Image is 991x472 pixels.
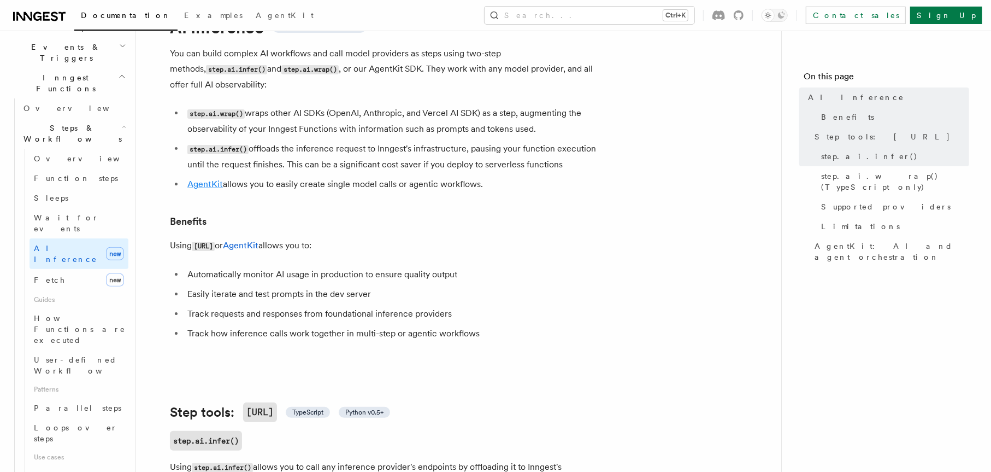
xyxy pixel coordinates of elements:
[30,308,128,350] a: How Functions are executed
[178,3,249,30] a: Examples
[762,9,788,22] button: Toggle dark mode
[34,194,68,202] span: Sleeps
[485,7,694,24] button: Search...Ctrl+K
[184,141,607,172] li: offloads the inference request to Inngest's infrastructure, pausing your function execution until...
[808,92,904,103] span: AI Inference
[910,7,982,24] a: Sign Up
[106,247,124,260] span: new
[821,112,874,123] span: Benefits
[187,109,245,119] code: step.ai.wrap()
[821,151,918,162] span: step.ai.infer()
[345,408,384,417] span: Python v0.5+
[817,107,969,127] a: Benefits
[30,448,128,466] span: Use cases
[30,350,128,381] a: User-defined Workflows
[23,104,136,113] span: Overview
[74,3,178,31] a: Documentation
[19,118,128,149] button: Steps & Workflows
[30,188,128,208] a: Sleeps
[663,10,688,21] kbd: Ctrl+K
[30,291,128,308] span: Guides
[106,273,124,287] span: new
[184,306,607,322] li: Track requests and responses from foundational inference providers
[19,98,128,118] a: Overview
[34,276,66,284] span: Fetch
[804,88,969,107] a: AI Inference
[30,149,128,168] a: Overview
[815,241,969,263] span: AgentKit: AI and agent orchestration
[184,287,607,302] li: Easily iterate and test prompts in the dev server
[223,240,258,250] a: AgentKit
[30,269,128,291] a: Fetchnew
[34,356,132,375] span: User-defined Workflows
[817,147,969,166] a: step.ai.infer()
[19,123,122,144] span: Steps & Workflows
[187,145,249,154] code: step.ai.infer()
[34,154,146,163] span: Overview
[281,65,339,74] code: step.ai.wrap()
[817,197,969,217] a: Supported providers
[34,174,118,183] span: Function steps
[81,11,171,20] span: Documentation
[30,381,128,398] span: Patterns
[184,267,607,282] li: Automatically monitor AI usage in production to ensure quality output
[184,11,243,20] span: Examples
[184,326,607,341] li: Track how inference calls work together in multi-step or agentic workflows
[817,166,969,197] a: step.ai.wrap() (TypeScript only)
[34,244,97,264] span: AI Inference
[192,242,215,251] code: [URL]
[806,7,906,24] a: Contact sales
[184,106,607,137] li: wraps other AI SDKs (OpenAI, Anthropic, and Vercel AI SDK) as a step, augmenting the observabilit...
[817,217,969,236] a: Limitations
[821,201,951,212] span: Supported providers
[187,179,223,189] a: AgentKit
[30,208,128,238] a: Wait for events
[170,214,207,229] a: Benefits
[30,418,128,448] a: Loops over steps
[804,70,969,88] h4: On this page
[256,11,314,20] span: AgentKit
[30,398,128,418] a: Parallel steps
[34,314,126,345] span: How Functions are executed
[810,236,969,267] a: AgentKit: AI and agent orchestration
[810,127,969,147] a: Step tools: [URL]
[243,403,277,422] code: [URL]
[815,131,951,142] span: Step tools: [URL]
[170,403,390,422] a: Step tools:[URL] TypeScript Python v0.5+
[9,42,119,63] span: Events & Triggers
[821,221,900,232] span: Limitations
[9,37,128,68] button: Events & Triggers
[9,68,128,98] button: Inngest Functions
[34,404,121,412] span: Parallel steps
[184,177,607,192] li: allows you to easily create single model calls or agentic workflows.
[30,168,128,188] a: Function steps
[249,3,320,30] a: AgentKit
[170,238,607,254] p: Using or allows you to:
[292,408,323,417] span: TypeScript
[170,46,607,92] p: You can build complex AI workflows and call model providers as steps using two-step methods, and ...
[30,238,128,269] a: AI Inferencenew
[34,213,99,233] span: Wait for events
[206,65,267,74] code: step.ai.infer()
[34,423,117,443] span: Loops over steps
[9,72,118,94] span: Inngest Functions
[821,171,969,193] span: step.ai.wrap() (TypeScript only)
[170,431,242,451] a: step.ai.infer()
